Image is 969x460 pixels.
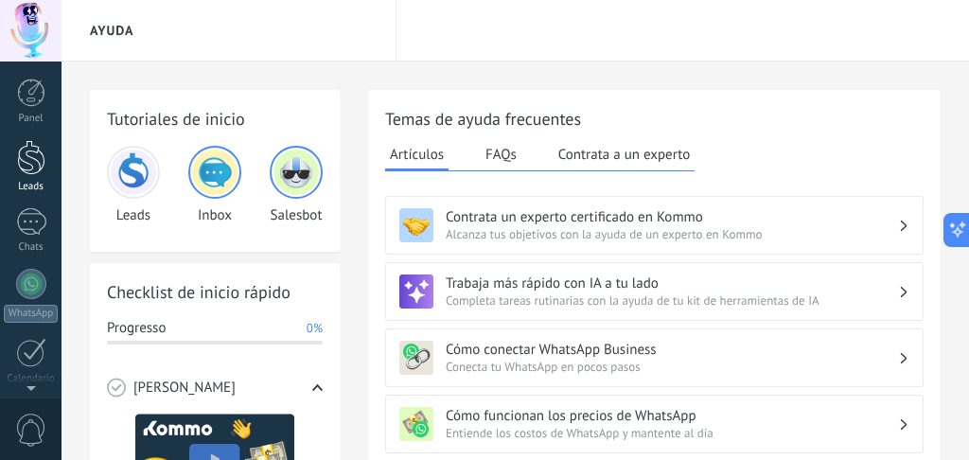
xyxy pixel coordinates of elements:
[270,146,323,224] div: Salesbot
[4,305,58,323] div: WhatsApp
[107,146,160,224] div: Leads
[4,181,59,193] div: Leads
[107,107,323,131] h2: Tutoriales de inicio
[385,107,924,131] h2: Temas de ayuda frecuentes
[446,407,898,425] h3: Cómo funcionan los precios de WhatsApp
[4,241,59,254] div: Chats
[446,208,898,226] h3: Contrata un experto certificado en Kommo
[446,425,898,441] span: Entiende los costos de WhatsApp y mantente al día
[554,140,695,168] button: Contrata a un experto
[133,379,236,398] span: [PERSON_NAME]
[446,274,898,292] h3: Trabaja más rápido con IA a tu lado
[307,319,323,338] span: 0%
[446,226,898,242] span: Alcanza tus objetivos con la ayuda de un experto en Kommo
[385,140,449,171] button: Artículos
[481,140,521,168] button: FAQs
[107,319,166,338] span: Progresso
[446,341,898,359] h3: Cómo conectar WhatsApp Business
[446,359,898,375] span: Conecta tu WhatsApp en pocos pasos
[446,292,898,309] span: Completa tareas rutinarias con la ayuda de tu kit de herramientas de IA
[188,146,241,224] div: Inbox
[4,113,59,125] div: Panel
[107,280,323,304] h2: Checklist de inicio rápido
